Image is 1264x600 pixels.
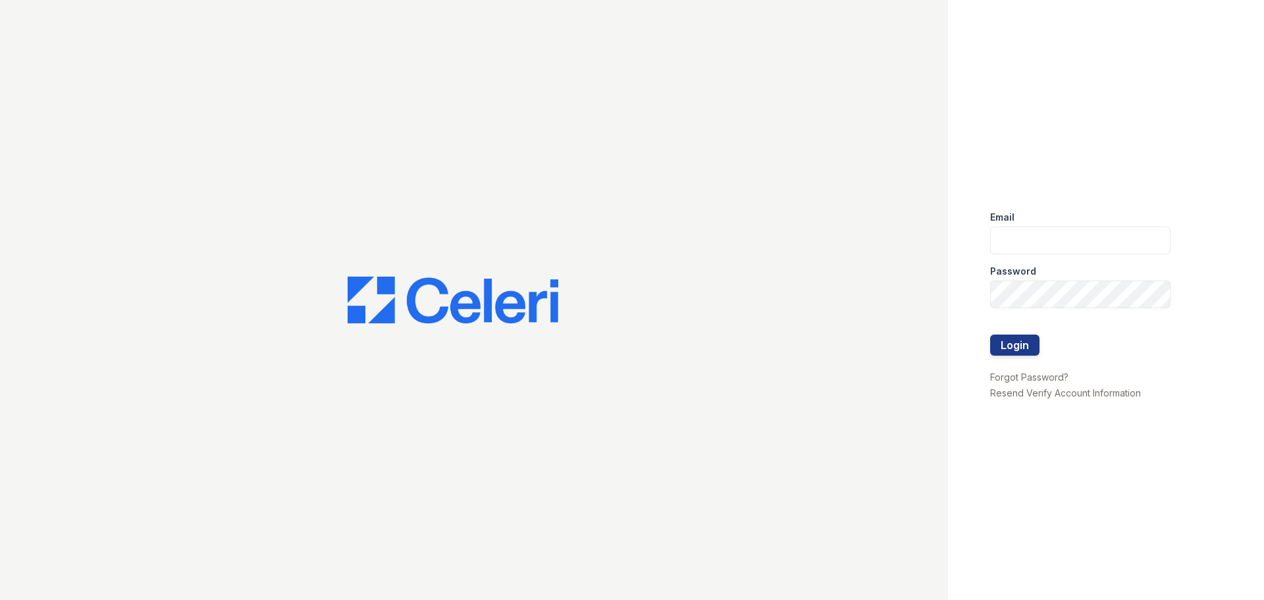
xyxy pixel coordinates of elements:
[990,335,1040,356] button: Login
[990,265,1036,278] label: Password
[348,277,558,324] img: CE_Logo_Blue-a8612792a0a2168367f1c8372b55b34899dd931a85d93a1a3d3e32e68fde9ad4.png
[990,371,1068,383] a: Forgot Password?
[990,211,1014,224] label: Email
[990,387,1141,398] a: Resend Verify Account Information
